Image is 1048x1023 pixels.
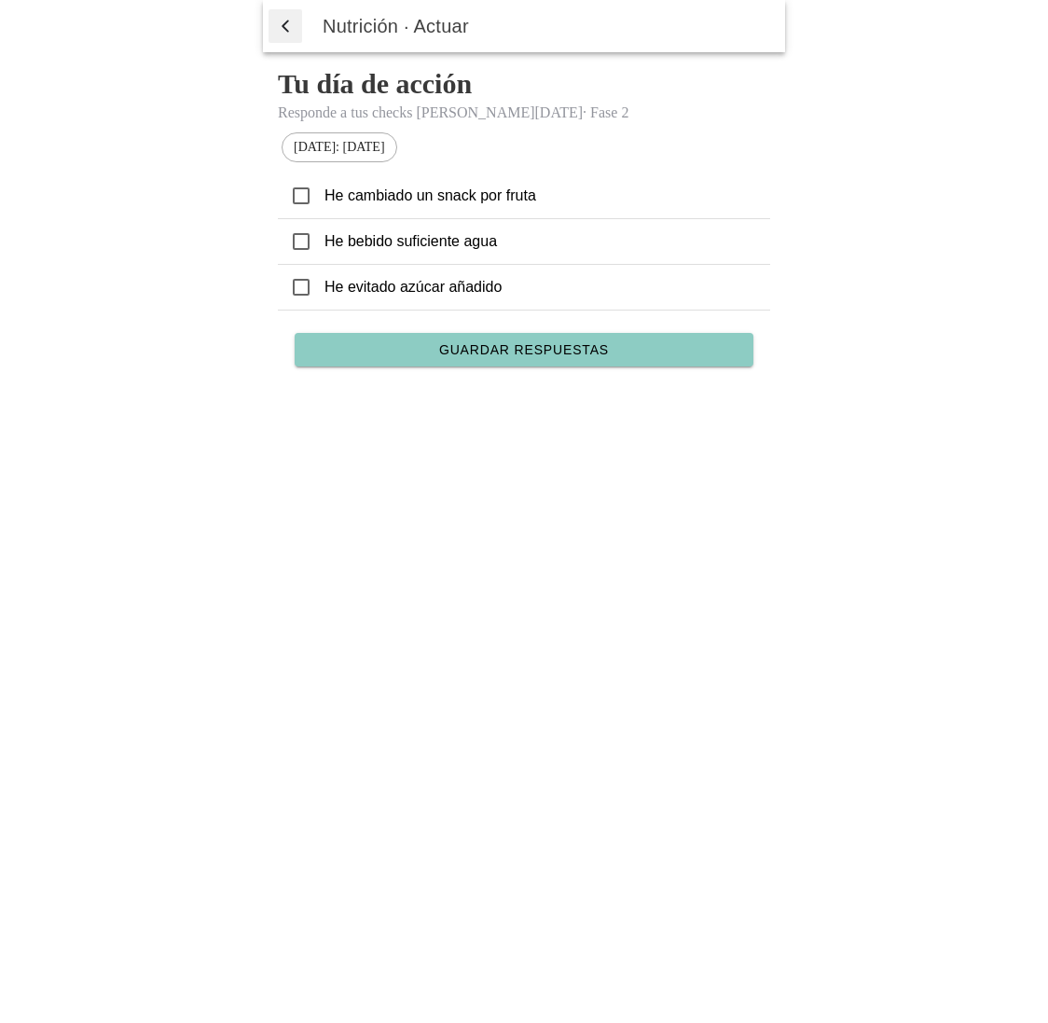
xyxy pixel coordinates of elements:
p: Responde a tus checks [PERSON_NAME][DATE] [278,104,770,121]
ion-title: Nutrición · Actuar [304,16,785,37]
span: Guardar respuestas [439,343,609,356]
b: Tu día de acción [278,68,472,99]
span: · Fase 2 [583,104,628,120]
ion-label: He cambiado un snack por fruta [324,187,755,206]
ion-label: [DATE]: [DATE] [294,140,385,155]
ion-label: He evitado azúcar añadido [324,278,755,297]
ion-label: He bebido suficiente agua [324,232,755,252]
